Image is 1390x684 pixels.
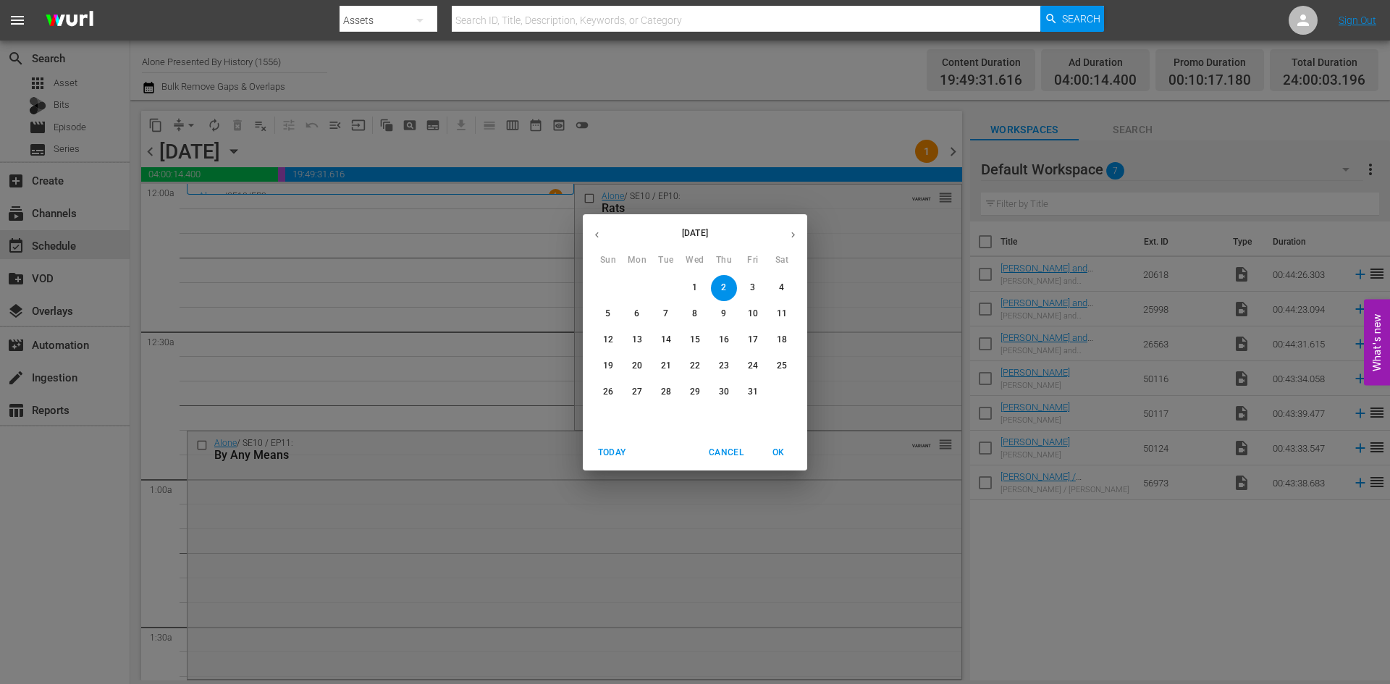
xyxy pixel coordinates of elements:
[769,253,795,268] span: Sat
[595,353,621,379] button: 19
[703,441,749,465] button: Cancel
[777,360,787,372] p: 25
[692,308,697,320] p: 8
[632,334,642,346] p: 13
[603,334,613,346] p: 12
[589,441,635,465] button: Today
[711,301,737,327] button: 9
[690,386,700,398] p: 29
[624,379,650,405] button: 27
[748,308,758,320] p: 10
[624,301,650,327] button: 6
[595,253,621,268] span: Sun
[611,227,779,240] p: [DATE]
[769,353,795,379] button: 25
[711,253,737,268] span: Thu
[632,386,642,398] p: 27
[661,360,671,372] p: 21
[779,282,784,294] p: 4
[740,275,766,301] button: 3
[682,253,708,268] span: Wed
[594,445,629,460] span: Today
[682,379,708,405] button: 29
[653,379,679,405] button: 28
[748,386,758,398] p: 31
[661,334,671,346] p: 14
[721,282,726,294] p: 2
[711,379,737,405] button: 30
[653,253,679,268] span: Tue
[624,353,650,379] button: 20
[769,275,795,301] button: 4
[661,386,671,398] p: 28
[748,334,758,346] p: 17
[603,360,613,372] p: 19
[711,353,737,379] button: 23
[719,386,729,398] p: 30
[740,379,766,405] button: 31
[755,441,801,465] button: OK
[663,308,668,320] p: 7
[1062,6,1100,32] span: Search
[682,301,708,327] button: 8
[711,327,737,353] button: 16
[711,275,737,301] button: 2
[595,301,621,327] button: 5
[719,360,729,372] p: 23
[690,360,700,372] p: 22
[35,4,104,38] img: ans4CAIJ8jUAAAAAAAAAAAAAAAAAAAAAAAAgQb4GAAAAAAAAAAAAAAAAAAAAAAAAJMjXAAAAAAAAAAAAAAAAAAAAAAAAgAT5G...
[595,327,621,353] button: 12
[603,386,613,398] p: 26
[777,334,787,346] p: 18
[682,327,708,353] button: 15
[740,253,766,268] span: Fri
[750,282,755,294] p: 3
[740,301,766,327] button: 10
[9,12,26,29] span: menu
[682,275,708,301] button: 1
[595,379,621,405] button: 26
[721,308,726,320] p: 9
[632,360,642,372] p: 20
[682,353,708,379] button: 22
[769,327,795,353] button: 18
[777,308,787,320] p: 11
[769,301,795,327] button: 11
[624,327,650,353] button: 13
[605,308,610,320] p: 5
[634,308,639,320] p: 6
[692,282,697,294] p: 1
[690,334,700,346] p: 15
[740,353,766,379] button: 24
[740,327,766,353] button: 17
[748,360,758,372] p: 24
[653,327,679,353] button: 14
[1364,299,1390,385] button: Open Feedback Widget
[624,253,650,268] span: Mon
[653,353,679,379] button: 21
[761,445,796,460] span: OK
[653,301,679,327] button: 7
[1339,14,1376,26] a: Sign Out
[709,445,744,460] span: Cancel
[719,334,729,346] p: 16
